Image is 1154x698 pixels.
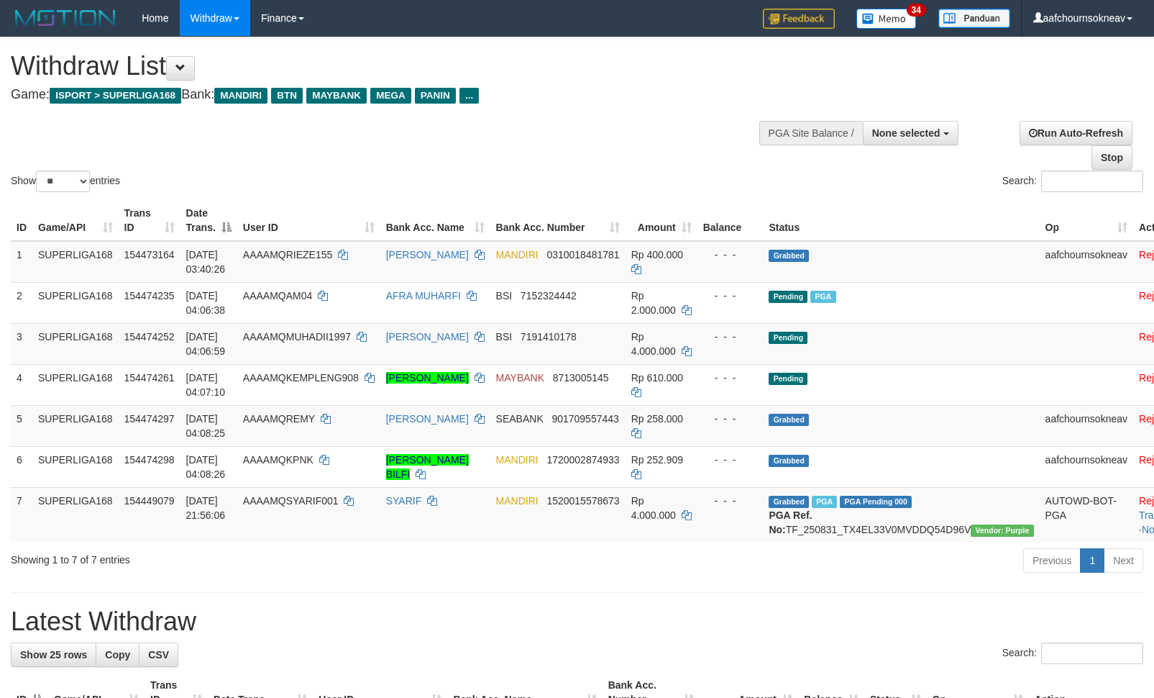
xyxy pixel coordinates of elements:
[631,249,683,260] span: Rp 400.000
[11,200,32,241] th: ID
[703,330,758,344] div: - - -
[872,127,940,139] span: None selected
[1041,171,1143,192] input: Search:
[186,454,226,480] span: [DATE] 04:08:26
[386,372,469,384] a: [PERSON_NAME]
[1020,121,1132,145] a: Run Auto-Refresh
[11,7,120,29] img: MOTION_logo.png
[1002,171,1143,192] label: Search:
[243,372,359,384] span: AAAAMQKEMPLENG908
[840,496,912,508] span: PGA Pending
[1040,446,1133,487] td: aafchournsokneav
[1041,643,1143,664] input: Search:
[243,249,333,260] span: AAAAMQRIEZE155
[180,200,237,241] th: Date Trans.: activate to sort column descending
[546,495,619,507] span: Copy 1520015578673 to clipboard
[631,495,676,521] span: Rp 4.000.000
[496,331,513,343] span: BSI
[386,413,469,425] a: [PERSON_NAME]
[50,88,181,104] span: ISPORT > SUPERLIGA168
[631,454,683,466] span: Rp 252.909
[32,405,119,446] td: SUPERLIGA168
[20,649,87,661] span: Show 25 rows
[1023,548,1081,573] a: Previous
[32,323,119,364] td: SUPERLIGA168
[763,9,835,29] img: Feedback.jpg
[496,372,544,384] span: MAYBANK
[11,405,32,446] td: 5
[769,455,809,467] span: Grabbed
[380,200,490,241] th: Bank Acc. Name: activate to sort column ascending
[11,607,1143,636] h1: Latest Withdraw
[32,364,119,405] td: SUPERLIGA168
[124,249,175,260] span: 154473164
[186,249,226,275] span: [DATE] 03:40:26
[546,454,619,466] span: Copy 1720002874933 to clipboard
[124,331,175,343] span: 154474252
[386,331,469,343] a: [PERSON_NAME]
[971,525,1033,537] span: Vendor URL: https://trx4.1velocity.biz
[243,413,315,425] span: AAAAMQREMY
[105,649,130,661] span: Copy
[11,446,32,487] td: 6
[32,446,119,487] td: SUPERLIGA168
[769,414,809,426] span: Grabbed
[271,88,303,104] span: BTN
[631,413,683,425] span: Rp 258.000
[1104,548,1143,573] a: Next
[386,495,422,507] a: SYARIF
[11,282,32,323] td: 2
[186,290,226,316] span: [DATE] 04:06:38
[124,372,175,384] span: 154474261
[124,454,175,466] span: 154474298
[36,171,90,192] select: Showentries
[32,487,119,543] td: SUPERLIGA168
[763,200,1039,241] th: Status
[703,248,758,262] div: - - -
[496,495,539,507] span: MANDIRI
[11,88,755,102] h4: Game: Bank:
[11,241,32,283] td: 1
[1040,487,1133,543] td: AUTOWD-BOT-PGA
[769,332,807,344] span: Pending
[214,88,267,104] span: MANDIRI
[759,121,863,145] div: PGA Site Balance /
[11,364,32,405] td: 4
[11,547,470,567] div: Showing 1 to 7 of 7 entries
[11,171,120,192] label: Show entries
[697,200,764,241] th: Balance
[1091,145,1132,170] a: Stop
[812,496,837,508] span: Marked by aafchoeunmanni
[703,412,758,426] div: - - -
[119,200,180,241] th: Trans ID: activate to sort column ascending
[703,453,758,467] div: - - -
[769,250,809,262] span: Grabbed
[124,290,175,302] span: 154474235
[148,649,169,661] span: CSV
[243,331,351,343] span: AAAAMQMUHADII1997
[32,200,119,241] th: Game/API: activate to sort column ascending
[626,200,697,241] th: Amount: activate to sort column ascending
[139,643,178,667] a: CSV
[11,52,755,81] h1: Withdraw List
[243,454,313,466] span: AAAAMQKPNK
[763,487,1039,543] td: TF_250831_TX4EL33V0MVDDQ54D96V
[856,9,917,29] img: Button%20Memo.svg
[769,291,807,303] span: Pending
[1002,643,1143,664] label: Search:
[459,88,479,104] span: ...
[553,372,609,384] span: Copy 8713005145 to clipboard
[386,290,461,302] a: AFRA MUHARFI
[907,4,926,17] span: 34
[11,643,96,667] a: Show 25 rows
[11,487,32,543] td: 7
[496,290,513,302] span: BSI
[631,331,676,357] span: Rp 4.000.000
[11,323,32,364] td: 3
[386,249,469,260] a: [PERSON_NAME]
[490,200,626,241] th: Bank Acc. Number: activate to sort column ascending
[810,291,835,303] span: Marked by aafchoeunmanni
[769,496,809,508] span: Grabbed
[386,454,469,480] a: [PERSON_NAME] BILFI
[32,282,119,323] td: SUPERLIGA168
